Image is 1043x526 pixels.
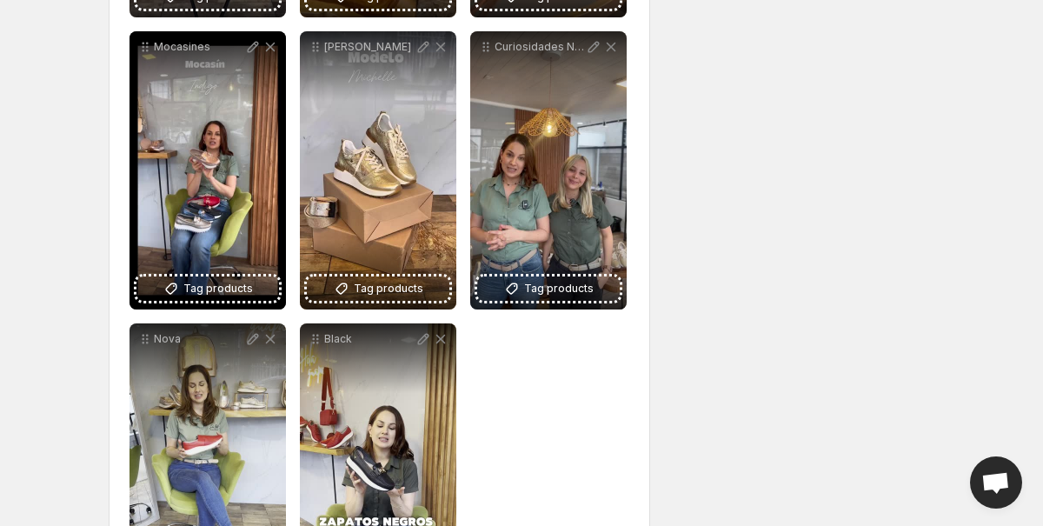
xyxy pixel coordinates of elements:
p: Black [324,332,415,346]
div: Open chat [970,456,1022,509]
button: Tag products [307,276,449,301]
div: [PERSON_NAME]Tag products [300,31,456,310]
span: Tag products [354,280,423,297]
span: Tag products [183,280,253,297]
p: Curiosidades Nova [495,40,585,54]
button: Tag products [136,276,279,301]
button: Tag products [477,276,620,301]
div: MocasinesTag products [130,31,286,310]
p: Mocasines [154,40,244,54]
span: Tag products [524,280,594,297]
p: Nova [154,332,244,346]
div: Curiosidades NovaTag products [470,31,627,310]
p: [PERSON_NAME] [324,40,415,54]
